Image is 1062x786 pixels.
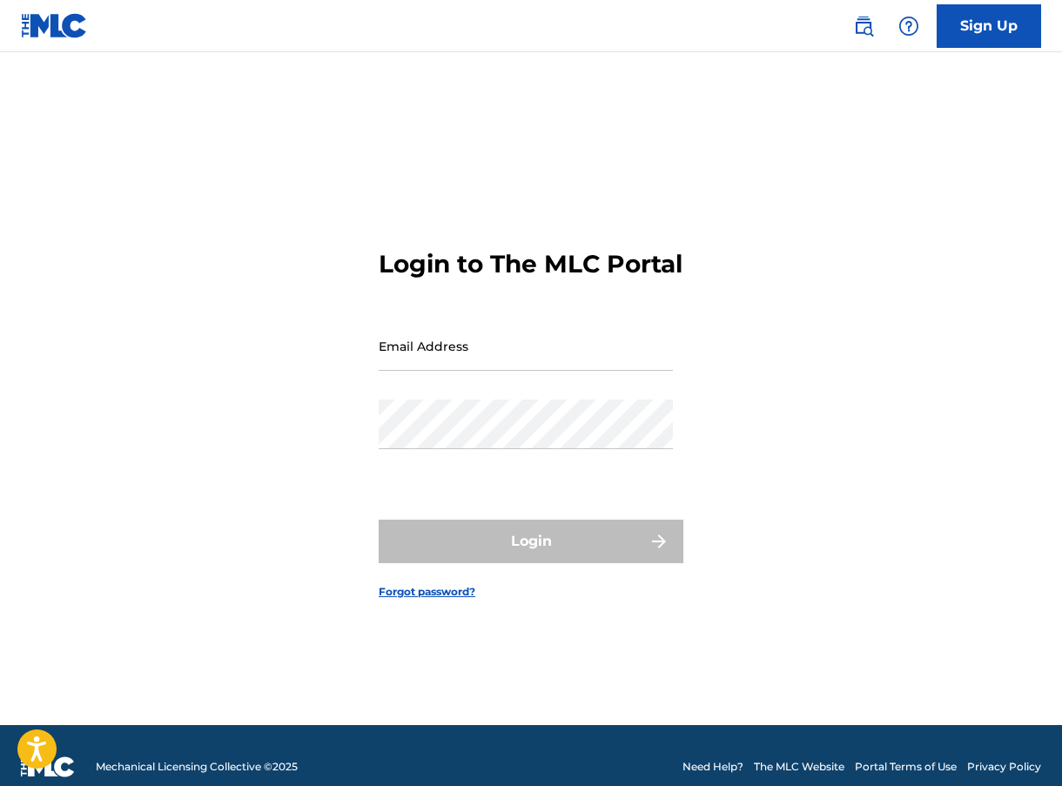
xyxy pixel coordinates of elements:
a: The MLC Website [754,759,844,775]
span: Mechanical Licensing Collective © 2025 [96,759,298,775]
a: Need Help? [682,759,743,775]
div: Help [891,9,926,44]
img: search [853,16,874,37]
img: MLC Logo [21,13,88,38]
h3: Login to The MLC Portal [379,249,682,279]
img: logo [21,756,75,777]
a: Public Search [846,9,881,44]
img: help [898,16,919,37]
a: Portal Terms of Use [855,759,957,775]
a: Privacy Policy [967,759,1041,775]
a: Forgot password? [379,584,475,600]
a: Sign Up [937,4,1041,48]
